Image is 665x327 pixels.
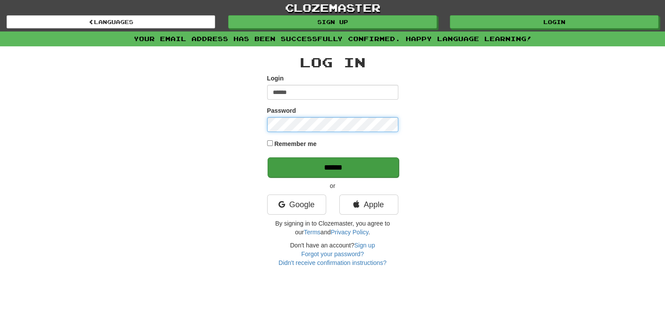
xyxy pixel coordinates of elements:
a: Didn't receive confirmation instructions? [279,259,386,266]
a: Sign up [354,242,375,249]
label: Password [267,106,296,115]
a: Languages [7,15,215,28]
a: Apple [339,195,398,215]
a: Forgot your password? [301,250,364,257]
a: Login [450,15,658,28]
a: Google [267,195,326,215]
label: Remember me [274,139,317,148]
p: or [267,181,398,190]
a: Terms [304,229,320,236]
div: Don't have an account? [267,241,398,267]
h2: Log In [267,55,398,70]
a: Sign up [228,15,437,28]
p: By signing in to Clozemaster, you agree to our and . [267,219,398,237]
a: Privacy Policy [331,229,368,236]
label: Login [267,74,284,83]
